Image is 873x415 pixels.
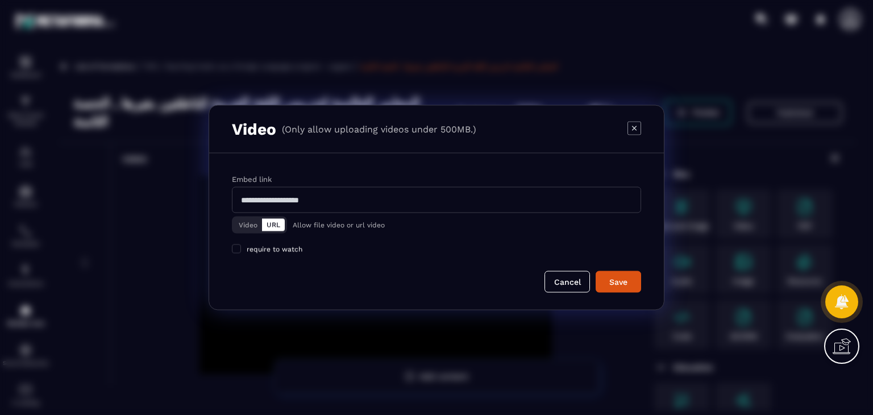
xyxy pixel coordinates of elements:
span: require to watch [247,246,302,254]
label: Embed link [232,175,272,184]
div: Save [603,276,634,288]
button: Cancel [544,271,590,293]
button: URL [262,219,285,231]
button: Video [234,219,262,231]
p: (Only allow uploading videos under 500MB.) [282,124,476,135]
button: Save [596,271,641,293]
p: Allow file video or url video [293,221,385,229]
h3: Video [232,120,276,139]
